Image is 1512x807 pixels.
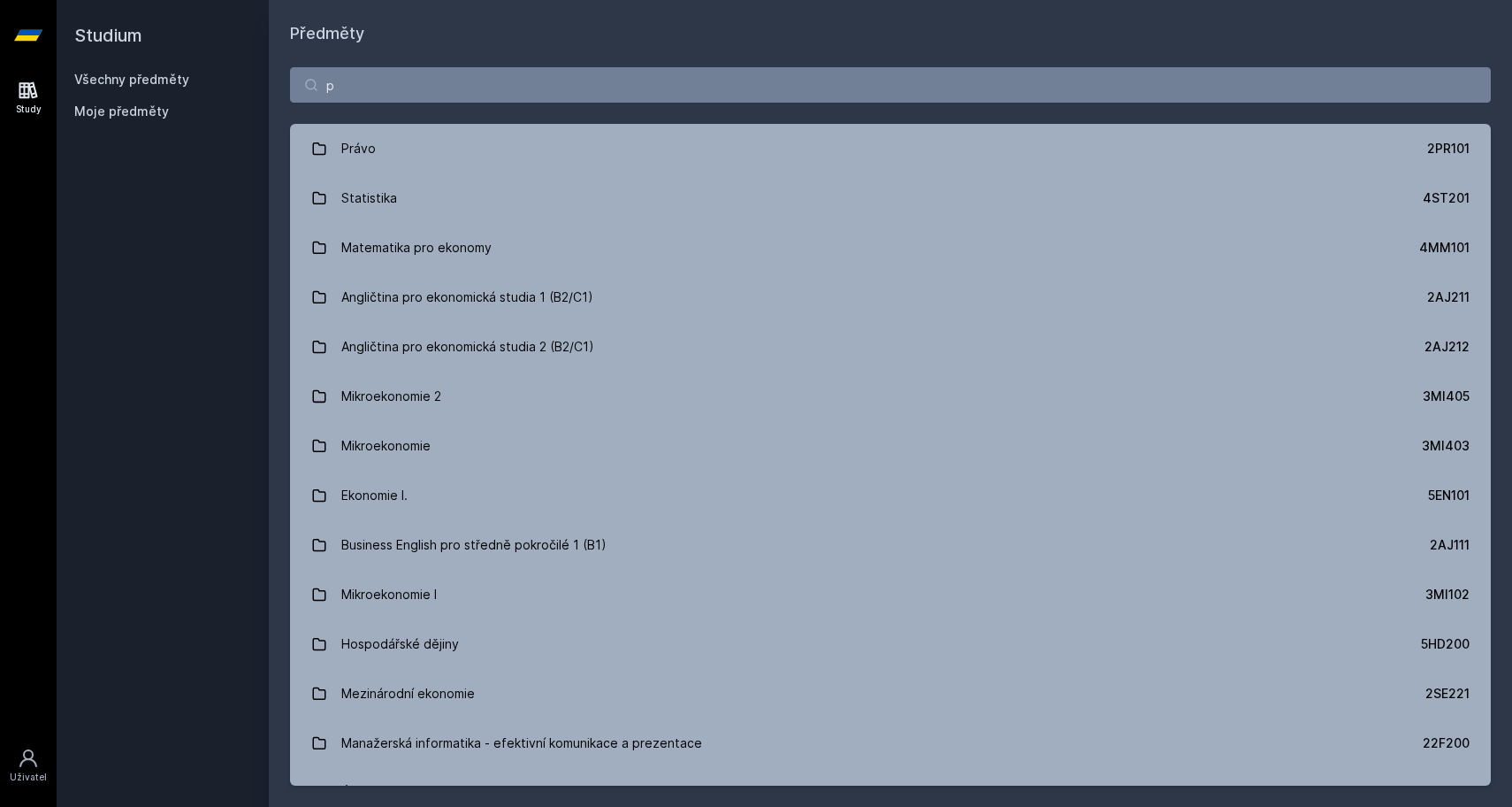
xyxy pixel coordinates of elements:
span: Moje předměty [74,103,169,120]
div: Matematika pro ekonomy [341,230,492,265]
a: Ekonomie I. 5EN101 [290,471,1491,520]
a: Mikroekonomie I 3MI102 [290,570,1491,619]
div: Business English pro středně pokročilé 1 (B1) [341,527,607,563]
div: Manažerská informatika - efektivní komunikace a prezentace [341,726,702,761]
div: 2AJ211 [1427,288,1470,306]
div: 3MI102 [1425,586,1470,603]
div: 1FU201 [1427,784,1470,802]
div: Angličtina pro ekonomická studia 2 (B2/C1) [341,329,594,365]
div: Hospodářské dějiny [341,626,459,662]
a: Business English pro středně pokročilé 1 (B1) 2AJ111 [290,520,1491,570]
a: Uživatel [4,739,53,793]
div: Statistika [341,181,397,216]
a: Manažerská informatika - efektivní komunikace a prezentace 22F200 [290,719,1491,768]
div: Ekonomie I. [341,478,408,513]
a: Study [4,71,53,125]
a: Mikroekonomie 2 3MI405 [290,372,1491,421]
div: 3MI403 [1422,437,1470,455]
a: Mezinárodní ekonomie 2SE221 [290,669,1491,719]
a: Právo 2PR101 [290,124,1491,173]
div: 2SE221 [1425,685,1470,703]
h1: Předměty [290,21,1491,46]
div: 22F200 [1423,734,1470,752]
div: Právo [341,131,376,166]
div: 4ST201 [1423,189,1470,207]
a: Mikroekonomie 3MI403 [290,421,1491,471]
div: 2AJ212 [1424,338,1470,356]
div: Angličtina pro ekonomická studia 1 (B2/C1) [341,280,593,315]
div: Study [16,103,42,116]
a: Statistika 4ST201 [290,173,1491,223]
a: Všechny předměty [74,72,189,87]
div: 2AJ111 [1430,536,1470,554]
div: Mikroekonomie 2 [341,379,441,414]
div: Mezinárodní ekonomie [341,676,475,711]
a: Angličtina pro ekonomická studia 1 (B2/C1) 2AJ211 [290,273,1491,322]
div: Uživatel [10,771,47,784]
div: 4MM101 [1419,239,1470,257]
div: 5EN101 [1428,487,1470,504]
div: Mikroekonomie I [341,577,437,612]
a: Matematika pro ekonomy 4MM101 [290,223,1491,273]
a: Hospodářské dějiny 5HD200 [290,619,1491,669]
input: Název nebo ident předmětu… [290,67,1491,103]
div: 2PR101 [1427,140,1470,158]
div: Mikroekonomie [341,428,431,464]
a: Angličtina pro ekonomická studia 2 (B2/C1) 2AJ212 [290,322,1491,372]
div: 3MI405 [1423,388,1470,405]
div: 5HD200 [1421,635,1470,653]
